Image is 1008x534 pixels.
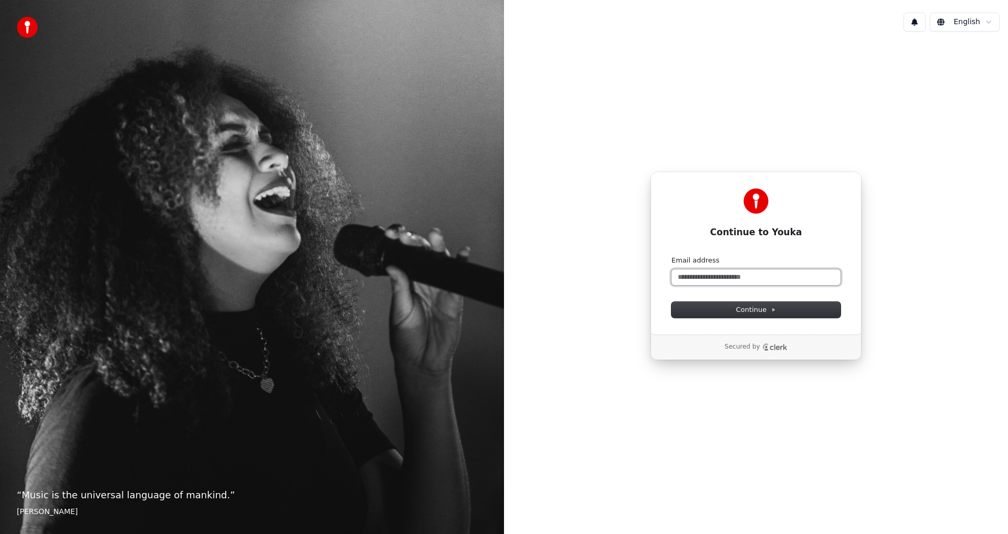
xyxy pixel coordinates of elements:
footer: [PERSON_NAME] [17,507,487,517]
p: Secured by [724,343,760,351]
label: Email address [671,256,719,265]
button: Continue [671,302,841,318]
img: Youka [743,189,769,214]
span: Continue [736,305,776,315]
h1: Continue to Youka [671,226,841,239]
img: youka [17,17,38,38]
p: “ Music is the universal language of mankind. ” [17,488,487,502]
a: Clerk logo [762,343,787,351]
